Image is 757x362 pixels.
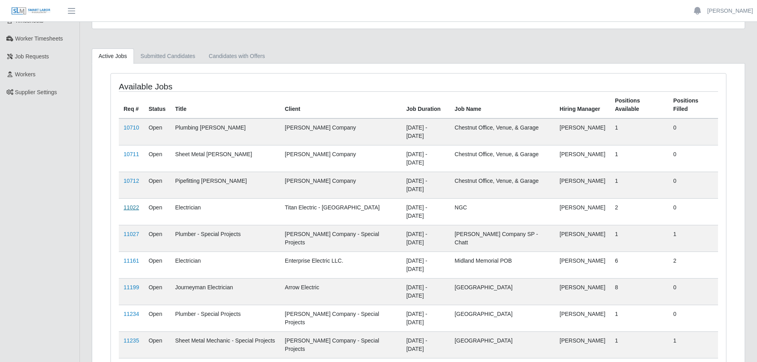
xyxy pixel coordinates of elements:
td: 0 [668,278,718,305]
a: 10711 [124,151,139,157]
td: 1 [610,118,668,145]
td: [GEOGRAPHIC_DATA] [450,278,555,305]
th: Title [170,91,280,118]
span: Workers [15,71,36,77]
td: 1 [610,305,668,331]
td: Plumber - Special Projects [170,305,280,331]
a: 10710 [124,124,139,131]
a: Active Jobs [92,48,134,64]
td: [PERSON_NAME] Company - Special Projects [280,331,402,358]
a: 11027 [124,231,139,237]
td: [PERSON_NAME] Company [280,145,402,172]
td: Arrow Electric [280,278,402,305]
a: 11199 [124,284,139,290]
td: Titan Electric - [GEOGRAPHIC_DATA] [280,198,402,225]
td: [PERSON_NAME] [555,331,610,358]
td: 6 [610,252,668,278]
a: 11022 [124,204,139,211]
th: Job Duration [401,91,450,118]
td: [PERSON_NAME] Company - Special Projects [280,305,402,331]
td: Sheet Metal [PERSON_NAME] [170,145,280,172]
td: Journeyman Electrician [170,278,280,305]
td: Open [144,331,170,358]
th: Job Name [450,91,555,118]
td: Chestnut Office, Venue, & Garage [450,145,555,172]
td: Open [144,278,170,305]
td: [PERSON_NAME] [555,252,610,278]
td: [DATE] - [DATE] [401,331,450,358]
td: 1 [668,331,718,358]
a: 11234 [124,311,139,317]
td: [PERSON_NAME] [555,118,610,145]
td: Chestnut Office, Venue, & Garage [450,118,555,145]
td: 0 [668,198,718,225]
td: [DATE] - [DATE] [401,172,450,198]
td: [GEOGRAPHIC_DATA] [450,331,555,358]
td: [PERSON_NAME] [555,305,610,331]
td: [PERSON_NAME] [555,278,610,305]
td: Open [144,198,170,225]
td: [PERSON_NAME] Company - Special Projects [280,225,402,252]
a: [PERSON_NAME] [707,7,753,15]
td: [DATE] - [DATE] [401,118,450,145]
td: 0 [668,305,718,331]
td: [PERSON_NAME] [555,172,610,198]
td: Open [144,145,170,172]
td: Sheet Metal Mechanic - Special Projects [170,331,280,358]
td: [DATE] - [DATE] [401,198,450,225]
a: 11161 [124,257,139,264]
td: [PERSON_NAME] [555,225,610,252]
td: Open [144,225,170,252]
td: [PERSON_NAME] [555,145,610,172]
td: Open [144,305,170,331]
td: Electrician [170,198,280,225]
td: Open [144,252,170,278]
span: Worker Timesheets [15,35,63,42]
td: 2 [668,252,718,278]
td: Enterprise Electric LLC. [280,252,402,278]
img: SLM Logo [11,7,51,15]
td: Chestnut Office, Venue, & Garage [450,172,555,198]
td: Open [144,118,170,145]
td: [DATE] - [DATE] [401,252,450,278]
td: Plumbing [PERSON_NAME] [170,118,280,145]
td: NGC [450,198,555,225]
td: 0 [668,145,718,172]
a: Candidates with Offers [202,48,271,64]
td: 1 [668,225,718,252]
a: Submitted Candidates [134,48,202,64]
td: Pipefitting [PERSON_NAME] [170,172,280,198]
td: [PERSON_NAME] [555,198,610,225]
td: 0 [668,172,718,198]
td: 2 [610,198,668,225]
a: 10712 [124,178,139,184]
td: Midland Memorial POB [450,252,555,278]
td: [DATE] - [DATE] [401,278,450,305]
th: Positions Filled [668,91,718,118]
td: Plumber - Special Projects [170,225,280,252]
th: Req # [119,91,144,118]
td: 1 [610,225,668,252]
td: [GEOGRAPHIC_DATA] [450,305,555,331]
a: 11235 [124,337,139,344]
td: [DATE] - [DATE] [401,305,450,331]
span: Supplier Settings [15,89,57,95]
td: [PERSON_NAME] Company SP - Chatt [450,225,555,252]
td: 1 [610,172,668,198]
td: 1 [610,331,668,358]
td: Electrician [170,252,280,278]
span: Job Requests [15,53,49,60]
th: Status [144,91,170,118]
th: Hiring Manager [555,91,610,118]
td: [DATE] - [DATE] [401,225,450,252]
td: 0 [668,118,718,145]
td: 1 [610,145,668,172]
th: Client [280,91,402,118]
td: 8 [610,278,668,305]
th: Positions Available [610,91,668,118]
td: [PERSON_NAME] Company [280,118,402,145]
h4: Available Jobs [119,81,362,91]
td: [DATE] - [DATE] [401,145,450,172]
td: [PERSON_NAME] Company [280,172,402,198]
td: Open [144,172,170,198]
